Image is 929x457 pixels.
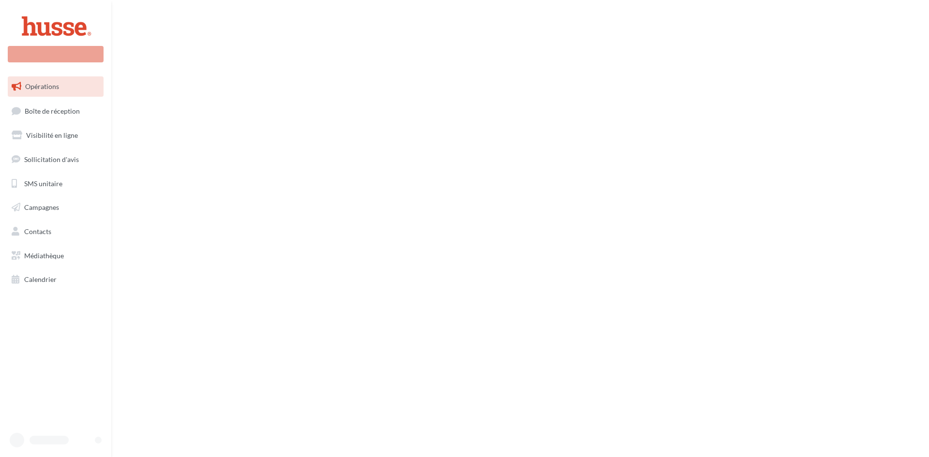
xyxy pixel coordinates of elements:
a: Calendrier [6,269,105,290]
a: Contacts [6,221,105,242]
a: Médiathèque [6,246,105,266]
a: Opérations [6,76,105,97]
span: Visibilité en ligne [26,131,78,139]
a: Visibilité en ligne [6,125,105,146]
span: SMS unitaire [24,179,62,187]
span: Calendrier [24,275,57,283]
a: Sollicitation d'avis [6,149,105,170]
span: Boîte de réception [25,106,80,115]
span: Opérations [25,82,59,90]
div: Nouvelle campagne [8,46,104,62]
span: Contacts [24,227,51,236]
a: Boîte de réception [6,101,105,121]
span: Médiathèque [24,251,64,260]
a: SMS unitaire [6,174,105,194]
span: Sollicitation d'avis [24,155,79,163]
span: Campagnes [24,203,59,211]
a: Campagnes [6,197,105,218]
